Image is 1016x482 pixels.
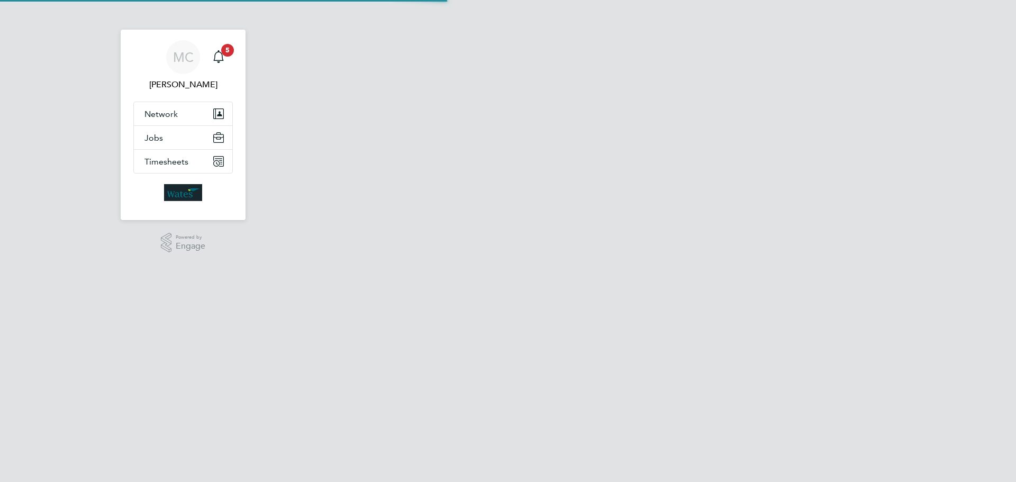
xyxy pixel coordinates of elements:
nav: Main navigation [121,30,246,220]
span: Engage [176,242,205,251]
span: Powered by [176,233,205,242]
button: Jobs [134,126,232,149]
span: MC [173,50,194,64]
a: Powered byEngage [161,233,206,253]
button: Network [134,102,232,125]
a: 5 [208,40,229,74]
a: Go to home page [133,184,233,201]
img: wates-logo-retina.png [164,184,202,201]
span: Timesheets [144,157,188,167]
span: Network [144,109,178,119]
a: MC[PERSON_NAME] [133,40,233,91]
span: Jobs [144,133,163,143]
button: Timesheets [134,150,232,173]
span: Martin Chivers [133,78,233,91]
span: 5 [221,44,234,57]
